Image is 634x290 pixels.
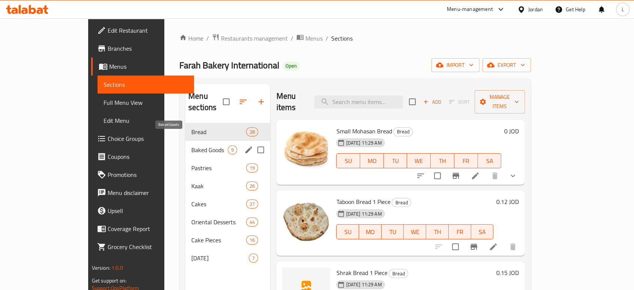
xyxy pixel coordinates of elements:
button: Add section [252,93,270,111]
span: Sections [104,80,188,89]
span: Pastries [191,163,246,172]
span: Edit Restaurant [108,26,188,35]
div: Ramadan [191,254,249,263]
a: Full Menu View [98,94,194,112]
div: Bread [389,269,408,278]
span: FR [452,227,468,237]
span: TU [385,227,401,237]
span: SU [340,156,357,166]
span: Select section first [444,96,475,108]
span: 9 [228,147,237,154]
img: Small Mohasan Bread [282,126,330,174]
span: import [437,60,473,70]
div: items [246,236,258,245]
span: Bread [191,127,246,136]
span: Taboon Bread 1 Piece [336,196,390,207]
span: Version: [92,263,110,273]
button: TU [382,224,404,239]
a: Edit Restaurant [91,21,194,39]
div: [DATE]7 [185,249,270,267]
span: Add item [420,96,444,108]
span: Coupons [108,152,188,161]
span: 7 [249,255,258,262]
span: Restaurants management [221,34,288,43]
button: sort-choices [412,167,430,185]
span: 1.0.0 [111,263,123,273]
button: delete [504,238,522,256]
button: SU [336,153,360,168]
span: [DATE] 11:29 AM [343,281,385,288]
span: 28 [246,128,258,136]
button: Add [420,96,444,108]
button: TU [384,153,407,168]
a: Menus [296,33,323,43]
span: SA [481,156,499,166]
span: export [488,60,525,70]
span: Manage items [481,92,519,111]
li: / [326,34,328,43]
a: Edit menu item [489,242,498,251]
button: FR [454,153,478,168]
div: items [228,145,237,154]
a: Menu disclaimer [91,184,194,202]
span: Sort sections [234,93,252,111]
li: / [291,34,293,43]
span: Select to update [448,239,463,255]
span: Menu disclaimer [108,188,188,197]
svg: Show Choices [508,171,517,180]
a: Grocery Checklist [91,238,194,256]
span: SU [340,227,356,237]
button: WE [407,153,431,168]
button: MO [360,153,384,168]
a: Menus [91,57,194,76]
div: Kaak26 [185,177,270,195]
span: Farah Bakery International [179,57,279,74]
span: Bread [392,198,411,207]
div: Baked Goods9edit [185,141,270,159]
span: Upsell [108,206,188,215]
span: SA [474,227,491,237]
span: [DATE] 11:29 AM [343,139,385,147]
div: Jordan [528,5,543,14]
button: export [482,58,531,72]
span: Bread [394,127,412,136]
span: L [621,5,624,14]
span: Oriental Desserts [191,217,246,227]
a: Coupons [91,148,194,166]
span: MO [363,156,381,166]
button: SA [478,153,502,168]
a: Edit menu item [471,171,480,180]
span: Baked Goods [191,145,228,154]
nav: breadcrumb [179,33,531,43]
span: Cake Pieces [191,236,246,245]
h6: 0.15 JOD [496,267,519,278]
nav: Menu sections [185,120,270,270]
h6: 0.12 JOD [496,196,519,207]
div: items [246,181,258,190]
span: 27 [246,201,258,208]
span: Select section [404,94,420,110]
button: SU [336,224,359,239]
span: Cakes [191,199,246,208]
button: import [431,58,479,72]
span: Kaak [191,181,246,190]
h2: Menu sections [188,91,223,113]
div: Pastries19 [185,159,270,177]
div: items [246,199,258,208]
span: Menus [109,62,188,71]
h6: 0 JOD [504,126,519,136]
input: search [314,95,403,109]
span: FR [457,156,475,166]
span: WE [407,227,423,237]
span: 44 [246,219,258,226]
button: delete [486,167,504,185]
span: Small Mohasan Bread [336,125,392,137]
span: [DATE] 11:29 AM [343,210,385,217]
span: [DATE] [191,254,249,263]
a: Restaurants management [212,33,288,43]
